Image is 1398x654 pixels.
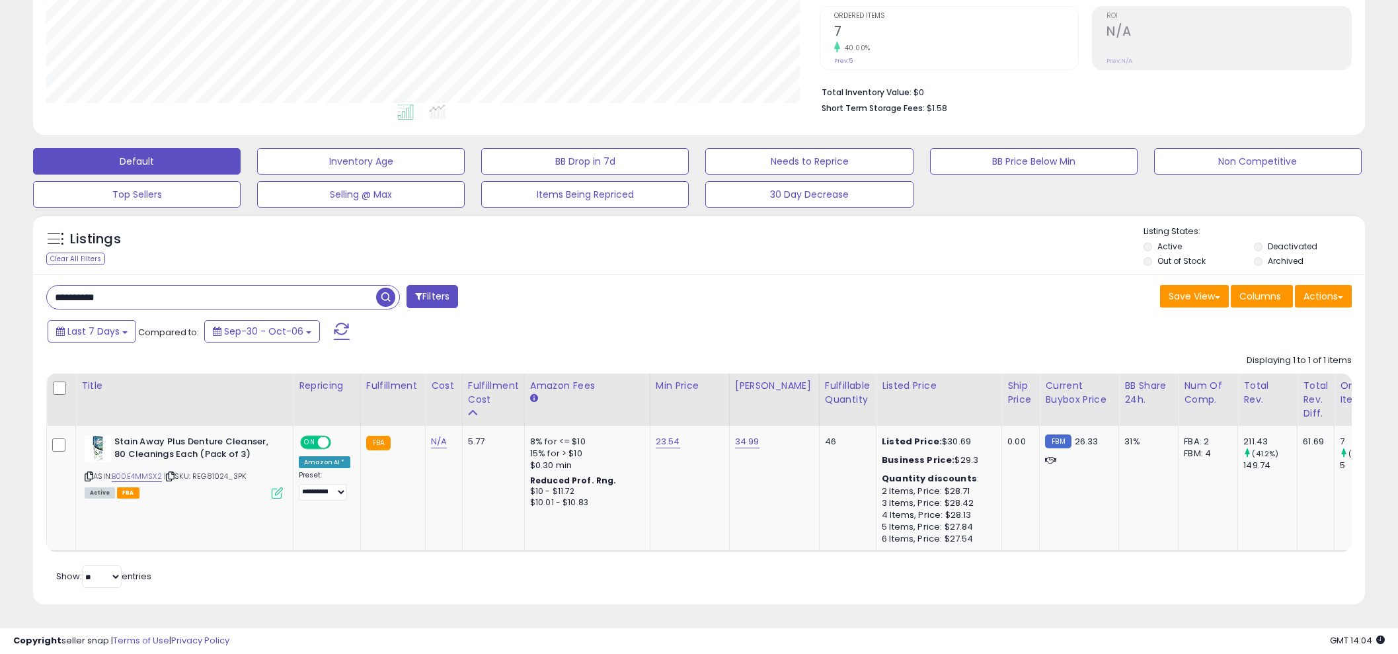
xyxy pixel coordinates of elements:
[299,379,355,393] div: Repricing
[1107,24,1351,42] h2: N/A
[85,487,115,499] span: All listings currently available for purchase on Amazon
[882,497,991,509] div: 3 Items, Price: $28.42
[1303,379,1329,421] div: Total Rev. Diff.
[407,285,458,308] button: Filters
[834,13,1079,20] span: Ordered Items
[530,475,617,486] b: Reduced Prof. Rng.
[1007,436,1029,448] div: 0.00
[1184,379,1232,407] div: Num of Comp.
[930,148,1138,175] button: BB Price Below Min
[171,634,229,647] a: Privacy Policy
[85,436,111,462] img: 51N9wBfV-dL._SL40_.jpg
[117,487,139,499] span: FBA
[138,326,199,339] span: Compared to:
[164,471,246,481] span: | SKU: REG81024_3PK
[840,43,871,53] small: 40.00%
[204,320,320,343] button: Sep-30 - Oct-06
[1154,148,1362,175] button: Non Competitive
[85,436,283,497] div: ASIN:
[822,83,1342,99] li: $0
[530,393,538,405] small: Amazon Fees.
[366,379,420,393] div: Fulfillment
[299,471,350,500] div: Preset:
[882,454,954,466] b: Business Price:
[1340,460,1393,471] div: 5
[1243,460,1297,471] div: 149.74
[1107,13,1351,20] span: ROI
[13,634,61,647] strong: Copyright
[81,379,288,393] div: Title
[13,635,229,647] div: seller snap | |
[1340,379,1388,407] div: Ordered Items
[113,634,169,647] a: Terms of Use
[834,57,853,65] small: Prev: 5
[1144,225,1365,238] p: Listing States:
[1268,255,1303,266] label: Archived
[468,379,519,407] div: Fulfillment Cost
[882,454,991,466] div: $29.3
[33,181,241,208] button: Top Sellers
[1157,255,1206,266] label: Out of Stock
[882,533,991,545] div: 6 Items, Price: $27.54
[1243,436,1297,448] div: 211.43
[1045,379,1113,407] div: Current Buybox Price
[329,437,350,448] span: OFF
[1247,354,1352,367] div: Displaying 1 to 1 of 1 items
[1243,379,1292,407] div: Total Rev.
[1348,448,1372,459] small: (40%)
[530,486,640,497] div: $10 - $11.72
[1007,379,1034,407] div: Ship Price
[882,521,991,533] div: 5 Items, Price: $27.84
[1107,57,1132,65] small: Prev: N/A
[834,24,1079,42] h2: 7
[822,102,925,114] b: Short Term Storage Fees:
[882,509,991,521] div: 4 Items, Price: $28.13
[530,497,640,509] div: $10.01 - $10.83
[1157,241,1182,252] label: Active
[530,460,640,471] div: $0.30 min
[882,485,991,497] div: 2 Items, Price: $28.71
[1295,285,1352,307] button: Actions
[530,448,640,460] div: 15% for > $10
[299,456,350,468] div: Amazon AI *
[1340,436,1393,448] div: 7
[468,436,514,448] div: 5.77
[656,435,680,448] a: 23.54
[882,473,991,485] div: :
[705,181,913,208] button: 30 Day Decrease
[1268,241,1317,252] label: Deactivated
[822,87,912,98] b: Total Inventory Value:
[882,436,991,448] div: $30.69
[825,379,871,407] div: Fulfillable Quantity
[48,320,136,343] button: Last 7 Days
[224,325,303,338] span: Sep-30 - Oct-06
[431,435,447,448] a: N/A
[1160,285,1229,307] button: Save View
[1252,448,1278,459] small: (41.2%)
[257,181,465,208] button: Selling @ Max
[1330,634,1385,647] span: 2025-10-14 14:04 GMT
[882,472,977,485] b: Quantity discounts
[1303,436,1324,448] div: 61.69
[366,436,391,450] small: FBA
[530,379,644,393] div: Amazon Fees
[481,181,689,208] button: Items Being Repriced
[735,435,759,448] a: 34.99
[1075,435,1099,448] span: 26.33
[481,148,689,175] button: BB Drop in 7d
[927,102,947,114] span: $1.58
[114,436,275,464] b: Stain Away Plus Denture Cleanser, 80 Cleanings Each (Pack of 3)
[1124,379,1173,407] div: BB Share 24h.
[431,379,457,393] div: Cost
[56,570,151,583] span: Show: entries
[882,379,996,393] div: Listed Price
[656,379,724,393] div: Min Price
[735,379,814,393] div: [PERSON_NAME]
[1184,448,1227,460] div: FBM: 4
[1231,285,1293,307] button: Columns
[530,436,640,448] div: 8% for <= $10
[825,436,866,448] div: 46
[257,148,465,175] button: Inventory Age
[1239,290,1281,303] span: Columns
[112,471,162,482] a: B00E4MMSX2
